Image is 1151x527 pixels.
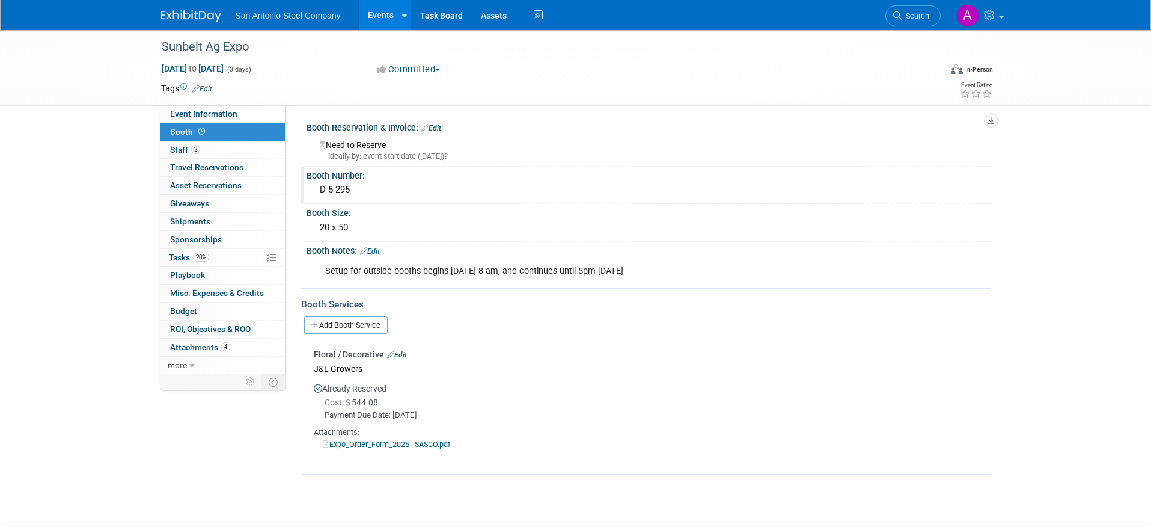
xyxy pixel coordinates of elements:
a: more [160,357,285,374]
img: ExhibitDay [161,10,221,22]
div: Booth Number: [307,167,991,182]
span: Booth not reserved yet [196,127,207,136]
a: Edit [387,351,407,359]
span: 4 [221,342,230,351]
span: Attachments [170,342,230,352]
span: Playbook [170,270,205,280]
a: Travel Reservations [160,159,285,176]
span: 2 [191,145,200,154]
span: 20% [193,253,209,262]
span: Search [902,11,929,20]
a: Edit [360,247,380,256]
span: to [187,64,198,73]
span: Giveaways [170,199,209,208]
a: Giveaways [160,195,285,212]
span: Sponsorships [170,235,222,244]
span: 544.08 [325,398,383,407]
div: Booth Size: [307,204,991,219]
a: Asset Reservations [160,177,285,194]
div: Payment Due Date: [DATE] [325,410,982,421]
a: Edit [421,124,441,132]
a: Expo_Order_Form_2025 - SASCO.pdf [323,440,450,449]
a: Booth [160,123,285,141]
span: Asset Reservations [170,180,242,190]
a: Shipments [160,213,285,230]
a: Sponsorships [160,231,285,248]
div: D-5-295 [316,180,982,199]
div: Already Reserved [314,377,982,460]
div: 20 x 50 [316,218,982,237]
div: Floral / Decorative [314,348,982,360]
div: Event Format [870,63,994,81]
a: Misc. Expenses & Credits [160,285,285,302]
img: Ashton Rugh [956,4,979,27]
span: (3 days) [226,66,251,73]
div: In-Person [965,65,993,74]
div: J&L Growers [314,360,982,377]
div: Booth Reservation & Invoice: [307,119,991,134]
div: Sunbelt Ag Expo [157,36,923,58]
img: Format-Inperson.png [951,64,963,74]
span: ROI, Objectives & ROO [170,324,251,334]
td: Toggle Event Tabs [261,374,285,390]
span: Staff [170,145,200,155]
span: Shipments [170,217,210,226]
td: Tags [161,82,212,94]
span: San Antonio Steel Company [236,11,341,20]
div: Attachments: [314,427,982,438]
span: [DATE] [DATE] [161,63,224,74]
div: Need to Reserve [316,136,982,162]
a: Attachments4 [160,339,285,356]
a: Budget [160,303,285,320]
button: Committed [373,63,445,76]
a: Staff2 [160,141,285,159]
a: Playbook [160,267,285,284]
span: Budget [170,306,197,316]
a: Tasks20% [160,249,285,267]
a: ROI, Objectives & ROO [160,321,285,338]
span: Booth [170,127,207,137]
a: Event Information [160,105,285,123]
span: Event Information [170,109,237,119]
span: more [168,360,187,370]
a: Edit [192,85,212,93]
div: Booth Notes: [307,242,991,257]
div: Event Rating [960,82,992,88]
div: Ideally by: event start date ([DATE])? [319,151,982,162]
div: Booth Services [301,298,991,311]
span: Misc. Expenses & Credits [170,288,264,298]
a: Search [885,5,941,26]
a: Add Booth Service [304,316,388,334]
span: Travel Reservations [170,162,243,172]
div: Setup for outside booths begins [DATE] 8 am, and continues until 5pm [DATE] [317,259,858,283]
td: Personalize Event Tab Strip [240,374,261,390]
span: Tasks [169,253,209,262]
span: Cost: $ [325,398,352,407]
